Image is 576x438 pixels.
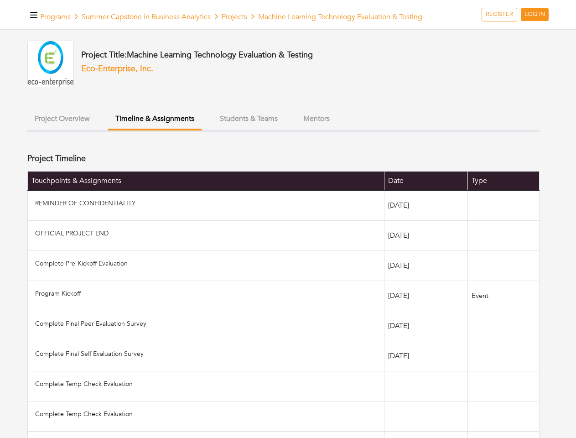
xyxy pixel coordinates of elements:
td: [DATE] [384,281,467,311]
span: Machine Learning Technology Evaluation & Testing [258,12,422,22]
td: [DATE] [384,250,467,281]
p: Complete Temp Check Evaluation [35,409,380,419]
img: eco-enterprise_Logo_vf.jpeg [27,41,74,87]
button: Students & Teams [213,109,285,129]
button: Timeline & Assignments [108,109,202,130]
a: Programs [40,12,71,22]
p: Complete Final Self Evaluation Survey [35,349,380,359]
p: Program Kickoff [35,289,380,298]
td: [DATE] [384,220,467,250]
th: Date [384,171,467,190]
p: Complete Final Peer Evaluation Survey [35,319,380,328]
th: Type [468,171,540,190]
td: [DATE] [384,190,467,221]
a: LOG IN [521,8,549,21]
h4: Project Title: [81,50,313,60]
th: Touchpoints & Assignments [28,171,384,190]
a: Projects [222,12,247,22]
td: Event [468,281,540,311]
h4: Project Timeline [27,154,86,164]
button: Project Overview [27,109,97,129]
span: Machine Learning Technology Evaluation & Testing [127,49,313,61]
p: Complete Temp Check Evaluation [35,379,380,389]
td: [DATE] [384,341,467,371]
a: REGISTER [482,8,517,21]
a: Eco-Enterprise, Inc. [81,63,153,74]
p: Complete Pre-Kickoff Evaluation [35,259,380,268]
p: REMINDER OF CONFIDENTIALITY [35,198,380,208]
a: Summer Capstone in Business Analytics [82,12,211,22]
td: [DATE] [384,311,467,341]
p: OFFICIAL PROJECT END [35,229,380,238]
button: Mentors [296,109,337,129]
